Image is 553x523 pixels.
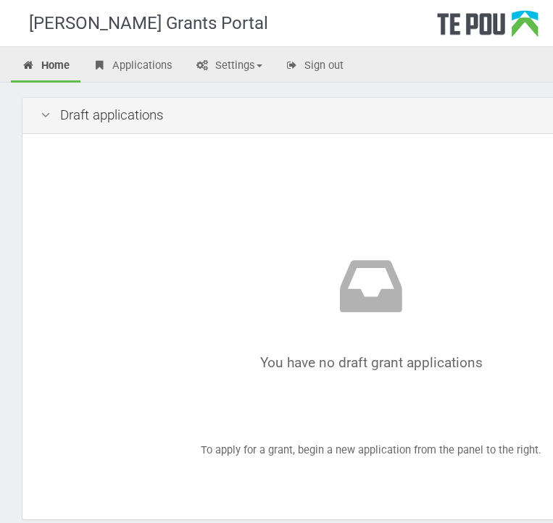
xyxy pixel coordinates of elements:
a: Applications [82,51,183,83]
a: Home [11,51,80,83]
a: Settings [185,51,273,83]
div: Te Pou Logo [437,10,539,46]
a: Sign out [275,51,355,83]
